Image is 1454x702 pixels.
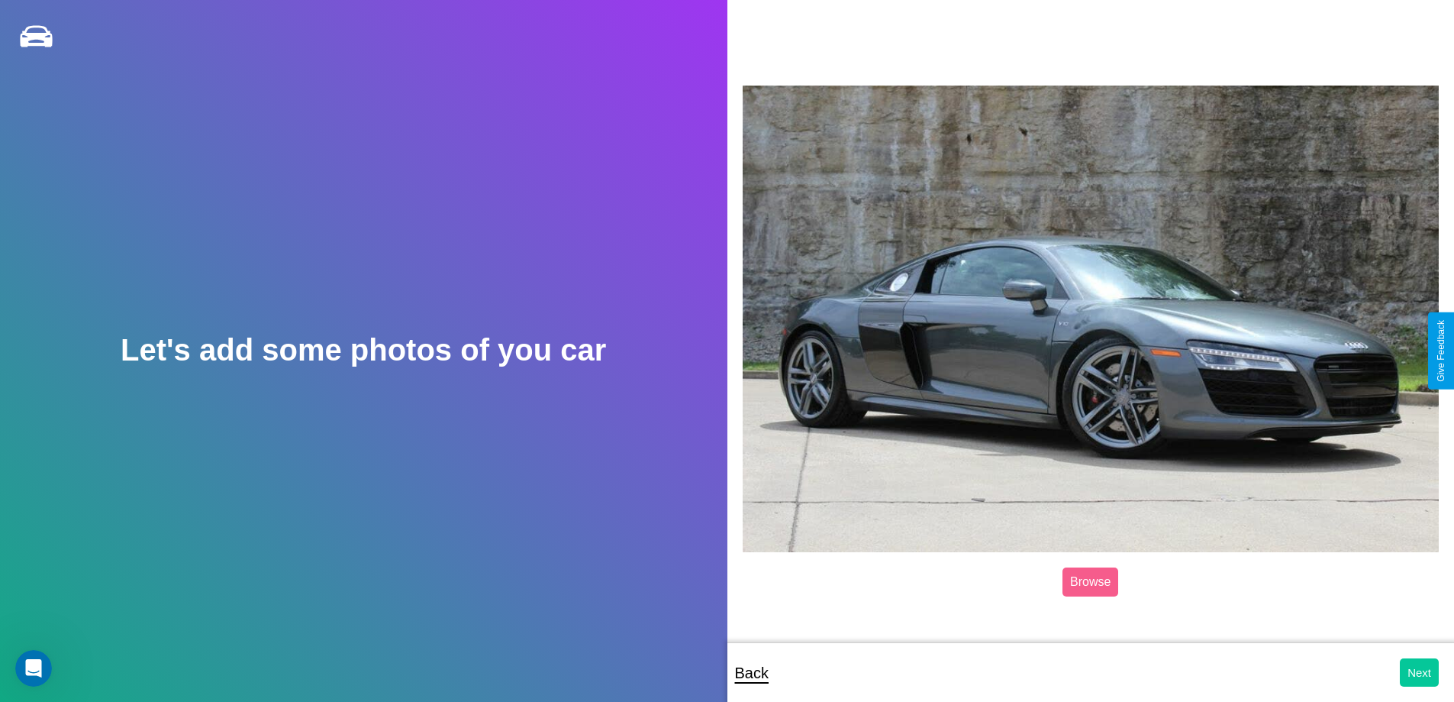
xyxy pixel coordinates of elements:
img: posted [743,86,1439,553]
div: Give Feedback [1436,320,1446,382]
label: Browse [1062,568,1118,597]
p: Back [735,659,769,687]
h2: Let's add some photos of you car [121,333,606,367]
iframe: Intercom live chat [15,650,52,687]
button: Next [1400,658,1439,687]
